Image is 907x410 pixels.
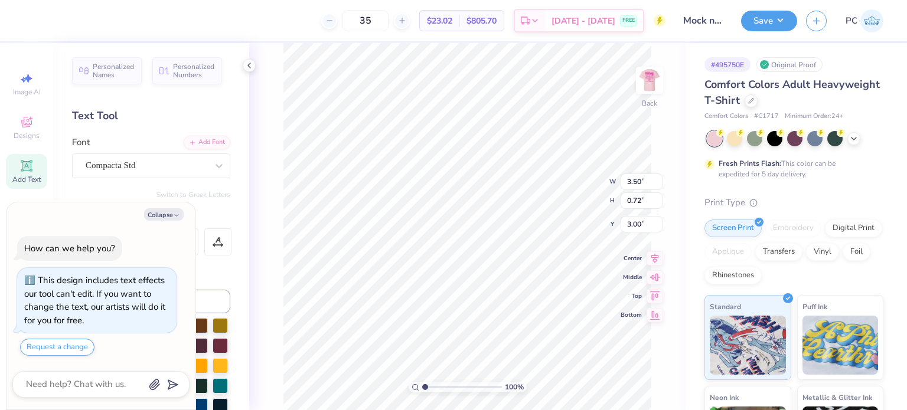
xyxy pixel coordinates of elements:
div: How can we help you? [24,242,115,254]
button: Request a change [20,339,94,356]
div: Transfers [755,243,802,261]
button: Switch to Greek Letters [156,190,230,199]
span: Designs [14,131,40,140]
span: Puff Ink [802,300,827,313]
img: Puff Ink [802,316,879,375]
span: Center [621,254,642,263]
div: Print Type [704,196,883,209]
span: 100 % [505,382,524,392]
div: This design includes text effects our tool can't edit. If you want to change the text, our artist... [24,274,165,326]
div: Applique [704,243,752,261]
span: Personalized Names [93,63,135,79]
img: Standard [710,316,786,375]
span: Middle [621,273,642,281]
span: Comfort Colors [704,111,748,122]
div: Add Font [184,136,230,149]
span: FREE [622,17,635,25]
span: Image AI [13,87,41,97]
button: Collapse [144,208,184,221]
div: Rhinestones [704,267,762,284]
input: Untitled Design [674,9,732,32]
div: Vinyl [806,243,839,261]
span: Neon Ink [710,391,739,404]
div: This color can be expedited for 5 day delivery. [719,158,864,179]
div: Text Tool [72,108,230,124]
strong: Fresh Prints Flash: [719,159,781,168]
div: Back [642,98,657,109]
a: PC [846,9,883,32]
div: Screen Print [704,219,762,237]
span: $23.02 [427,15,452,27]
span: Top [621,292,642,300]
div: Embroidery [765,219,821,237]
div: Original Proof [756,57,823,72]
span: Comfort Colors Adult Heavyweight T-Shirt [704,77,880,107]
div: # 495750E [704,57,751,72]
span: # C1717 [754,111,779,122]
div: Foil [843,243,870,261]
span: Add Text [12,175,41,184]
span: Personalized Numbers [173,63,215,79]
span: $805.70 [466,15,497,27]
img: Priyanka Choudhary [860,9,883,32]
span: Bottom [621,311,642,319]
span: Standard [710,300,741,313]
label: Font [72,136,90,149]
span: PC [846,14,857,28]
span: Metallic & Glitter Ink [802,391,872,404]
span: Minimum Order: 24 + [785,111,844,122]
button: Save [741,11,797,31]
span: [DATE] - [DATE] [552,15,615,27]
img: Back [638,68,661,92]
div: Digital Print [825,219,882,237]
input: – – [342,10,389,31]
